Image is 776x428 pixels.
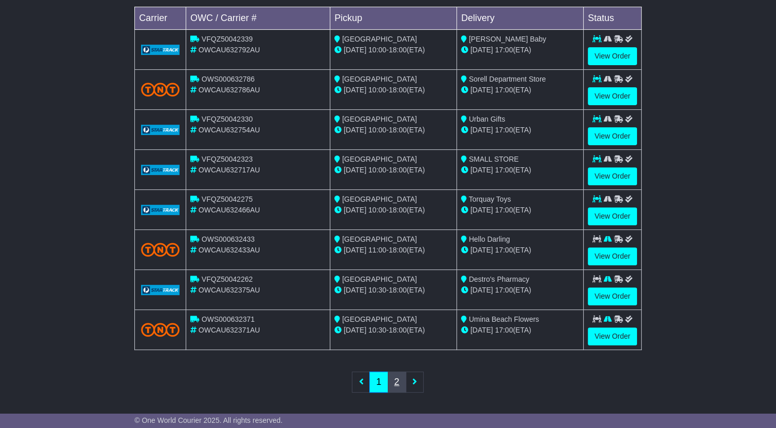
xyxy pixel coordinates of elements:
td: Status [584,7,642,30]
div: (ETA) [461,85,579,95]
a: View Order [588,327,637,345]
span: [DATE] [344,86,366,94]
span: [DATE] [470,206,493,214]
span: [DATE] [470,126,493,134]
span: 17:00 [495,206,513,214]
span: [GEOGRAPHIC_DATA] [342,75,417,83]
span: OWS000632433 [202,235,255,243]
td: OWC / Carrier # [186,7,330,30]
div: (ETA) [461,325,579,336]
img: TNT_Domestic.png [141,243,180,257]
div: (ETA) [461,125,579,135]
span: [DATE] [470,246,493,254]
span: 18:00 [389,166,407,174]
span: [GEOGRAPHIC_DATA] [342,235,417,243]
span: Torquay Toys [469,195,511,203]
a: View Order [588,127,637,145]
div: - (ETA) [334,45,452,55]
span: 17:00 [495,166,513,174]
div: - (ETA) [334,205,452,216]
span: OWCAU632375AU [198,286,260,294]
span: [GEOGRAPHIC_DATA] [342,275,417,283]
span: Destro's Pharmacy [469,275,529,283]
span: 18:00 [389,86,407,94]
span: VFQZ50042339 [202,35,253,43]
span: Sorell Department Store [469,75,546,83]
span: [DATE] [470,86,493,94]
a: View Order [588,287,637,305]
a: View Order [588,87,637,105]
div: - (ETA) [334,325,452,336]
span: Urban Gifts [469,115,505,123]
span: [DATE] [470,286,493,294]
span: 17:00 [495,46,513,54]
span: 17:00 [495,326,513,334]
span: OWCAU632754AU [198,126,260,134]
span: VFQZ50042330 [202,115,253,123]
div: (ETA) [461,245,579,256]
span: OWCAU632466AU [198,206,260,214]
span: 10:00 [368,86,386,94]
a: View Order [588,167,637,185]
span: 10:30 [368,326,386,334]
span: OWCAU632792AU [198,46,260,54]
span: SMALL STORE [469,155,519,163]
a: 2 [388,372,406,393]
img: TNT_Domestic.png [141,83,180,96]
span: 17:00 [495,246,513,254]
span: © One World Courier 2025. All rights reserved. [134,416,283,424]
div: (ETA) [461,205,579,216]
img: GetCarrierServiceLogo [141,205,180,215]
span: 17:00 [495,86,513,94]
span: [PERSON_NAME] Baby [469,35,546,43]
img: GetCarrierServiceLogo [141,45,180,55]
div: - (ETA) [334,285,452,296]
span: [DATE] [344,166,366,174]
div: (ETA) [461,165,579,176]
span: [DATE] [344,246,366,254]
span: [GEOGRAPHIC_DATA] [342,195,417,203]
span: OWCAU632786AU [198,86,260,94]
span: [DATE] [470,166,493,174]
span: [DATE] [344,126,366,134]
span: Hello Darling [469,235,510,243]
a: View Order [588,207,637,225]
div: (ETA) [461,45,579,55]
span: 18:00 [389,206,407,214]
span: 17:00 [495,126,513,134]
div: - (ETA) [334,245,452,256]
span: 17:00 [495,286,513,294]
span: 10:00 [368,126,386,134]
span: 10:30 [368,286,386,294]
span: OWS000632371 [202,315,255,323]
span: 18:00 [389,246,407,254]
span: [GEOGRAPHIC_DATA] [342,35,417,43]
span: 18:00 [389,126,407,134]
span: [DATE] [470,46,493,54]
td: Carrier [135,7,186,30]
span: VFQZ50042262 [202,275,253,283]
img: GetCarrierServiceLogo [141,285,180,295]
span: OWCAU632371AU [198,326,260,334]
span: [DATE] [344,286,366,294]
span: 18:00 [389,326,407,334]
img: GetCarrierServiceLogo [141,165,180,175]
img: TNT_Domestic.png [141,323,180,337]
td: Delivery [457,7,584,30]
span: OWCAU632433AU [198,246,260,254]
span: [DATE] [344,206,366,214]
div: (ETA) [461,285,579,296]
div: - (ETA) [334,165,452,176]
td: Pickup [330,7,457,30]
span: 10:00 [368,166,386,174]
a: View Order [588,247,637,265]
span: [DATE] [470,326,493,334]
span: [GEOGRAPHIC_DATA] [342,315,417,323]
span: 18:00 [389,46,407,54]
span: 10:00 [368,206,386,214]
span: [DATE] [344,46,366,54]
img: GetCarrierServiceLogo [141,125,180,135]
span: Umina Beach Flowers [469,315,539,323]
span: [GEOGRAPHIC_DATA] [342,115,417,123]
span: VFQZ50042275 [202,195,253,203]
